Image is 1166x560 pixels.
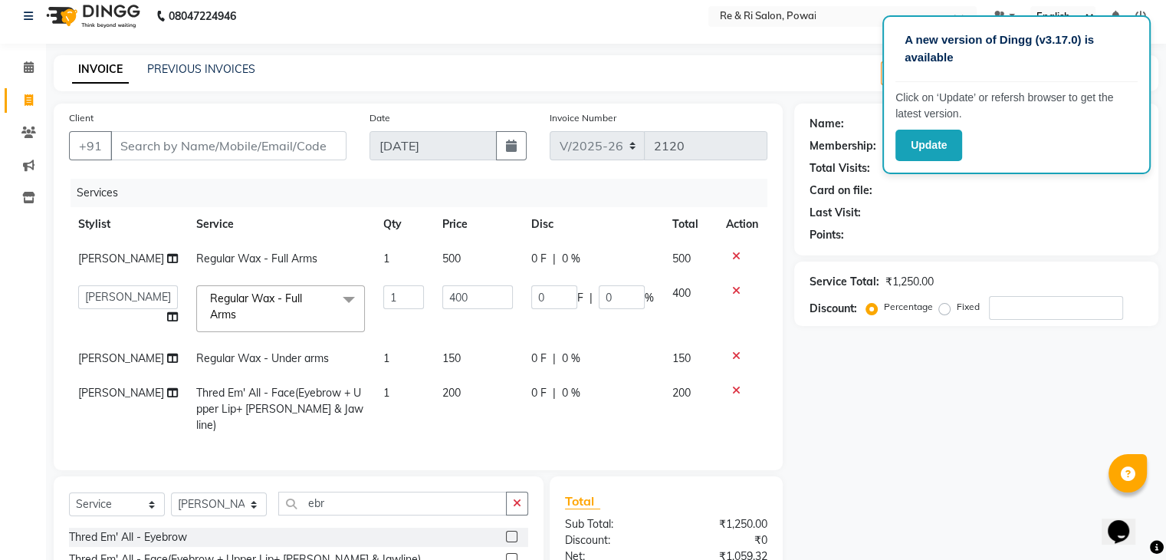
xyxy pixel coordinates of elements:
[810,183,872,199] div: Card on file:
[210,292,302,321] span: Regular Wax - Full Arms
[72,56,129,84] a: INVOICE
[278,492,507,516] input: Search or Scan
[885,274,934,290] div: ₹1,250.00
[196,252,317,265] span: Regular Wax - Full Arms
[590,290,593,306] span: |
[433,207,522,242] th: Price
[370,111,390,125] label: Date
[69,131,112,160] button: +91
[78,252,164,265] span: [PERSON_NAME]
[672,286,691,300] span: 400
[672,351,691,365] span: 150
[672,252,691,265] span: 500
[531,351,547,367] span: 0 F
[147,62,255,76] a: PREVIOUS INVOICES
[442,252,461,265] span: 500
[553,516,666,532] div: Sub Total:
[666,516,779,532] div: ₹1,250.00
[78,351,164,365] span: [PERSON_NAME]
[550,111,616,125] label: Invoice Number
[196,386,363,432] span: Thred Em' All - Face(Eyebrow + Upper Lip+ [PERSON_NAME] & Jawline)
[895,90,1138,122] p: Click on ‘Update’ or refersh browser to get the latest version.
[553,532,666,548] div: Discount:
[383,386,389,400] span: 1
[78,386,164,400] span: [PERSON_NAME]
[196,351,329,365] span: Regular Wax - Under arms
[577,290,583,306] span: F
[881,61,969,85] button: Create New
[531,385,547,401] span: 0 F
[672,386,691,400] span: 200
[810,205,861,221] div: Last Visit:
[810,160,870,176] div: Total Visits:
[562,351,580,367] span: 0 %
[957,300,980,314] label: Fixed
[810,274,879,290] div: Service Total:
[69,111,94,125] label: Client
[522,207,663,242] th: Disc
[810,227,844,243] div: Points:
[69,529,187,545] div: Thred Em' All - Eyebrow
[110,131,347,160] input: Search by Name/Mobile/Email/Code
[905,31,1128,66] p: A new version of Dingg (v3.17.0) is available
[383,252,389,265] span: 1
[383,351,389,365] span: 1
[553,351,556,367] span: |
[663,207,717,242] th: Total
[666,532,779,548] div: ₹0
[442,351,461,365] span: 150
[895,130,962,161] button: Update
[442,386,461,400] span: 200
[187,207,374,242] th: Service
[531,251,547,267] span: 0 F
[562,385,580,401] span: 0 %
[1102,499,1151,545] iframe: chat widget
[565,493,600,509] span: Total
[69,207,187,242] th: Stylist
[553,251,556,267] span: |
[553,385,556,401] span: |
[562,251,580,267] span: 0 %
[884,300,933,314] label: Percentage
[717,207,767,242] th: Action
[810,116,844,132] div: Name:
[810,301,857,317] div: Discount:
[810,138,876,154] div: Membership:
[71,179,779,207] div: Services
[374,207,434,242] th: Qty
[645,290,654,306] span: %
[236,308,243,321] a: x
